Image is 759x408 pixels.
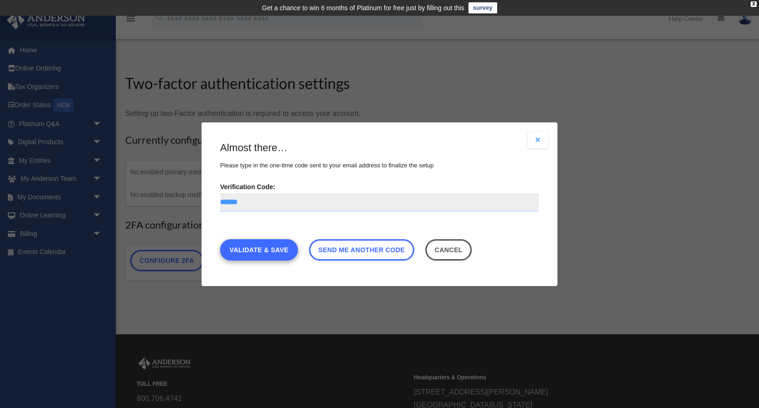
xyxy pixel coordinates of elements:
[220,141,539,155] h3: Almost there…
[220,239,298,260] a: Validate & Save
[220,193,539,211] input: Verification Code:
[309,239,414,260] a: Send me another code
[318,246,405,253] span: Send me another code
[751,1,757,7] div: close
[262,2,464,13] div: Get a chance to win 6 months of Platinum for free just by filling out this
[528,132,548,148] button: Close modal
[468,2,497,13] a: survey
[425,239,472,260] button: Close this dialog window
[220,180,539,211] label: Verification Code:
[220,159,539,171] p: Please type in the one-time code sent to your email address to finalize the setup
